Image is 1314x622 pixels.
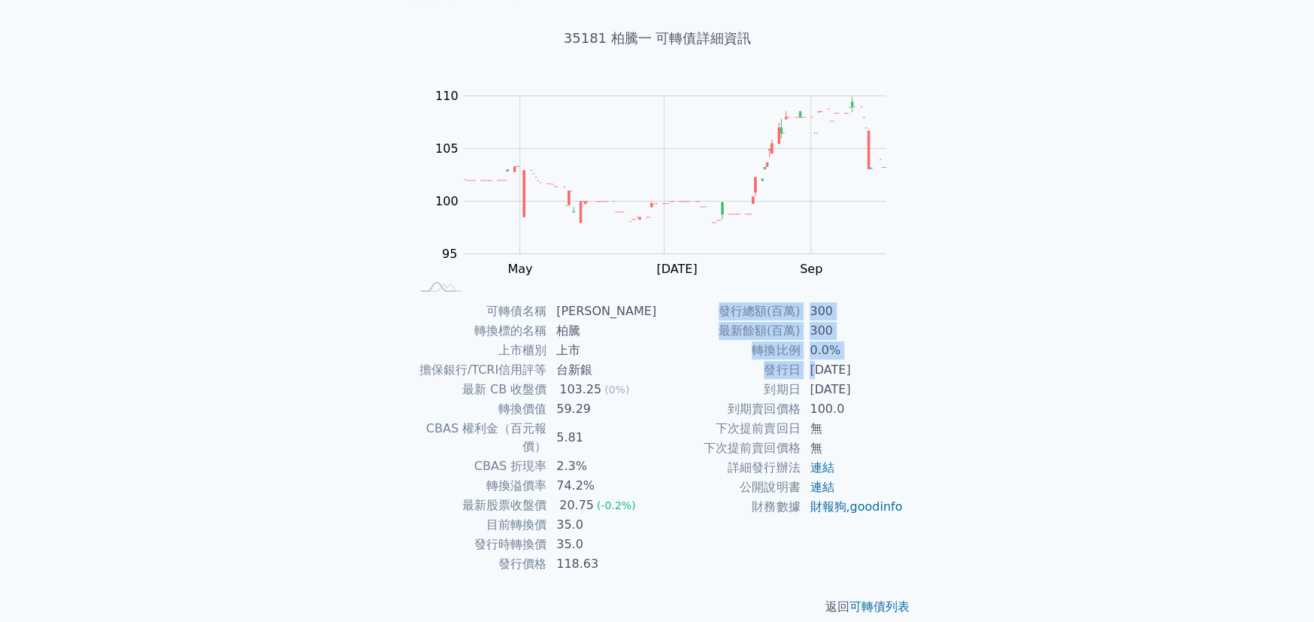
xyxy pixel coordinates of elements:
[556,496,597,514] div: 20.75
[410,457,547,476] td: CBAS 折現率
[801,419,904,438] td: 無
[547,457,657,476] td: 2.3%
[547,399,657,419] td: 59.29
[801,438,904,458] td: 無
[547,554,657,574] td: 118.63
[392,28,922,49] h1: 35181 柏騰一 可轉債詳細資訊
[410,419,547,457] td: CBAS 權利金（百元報價）
[657,360,801,380] td: 發行日
[442,247,457,261] tspan: 95
[801,360,904,380] td: [DATE]
[801,399,904,419] td: 100.0
[547,515,657,535] td: 35.0
[800,262,822,276] tspan: Sep
[547,302,657,321] td: [PERSON_NAME]
[547,535,657,554] td: 35.0
[657,478,801,497] td: 公開說明書
[801,497,904,517] td: ,
[410,399,547,419] td: 轉換價值
[410,535,547,554] td: 發行時轉換價
[810,499,846,514] a: 財報狗
[410,321,547,341] td: 轉換標的名稱
[410,341,547,360] td: 上市櫃別
[657,399,801,419] td: 到期賣回價格
[657,380,801,399] td: 到期日
[657,341,801,360] td: 轉換比例
[801,321,904,341] td: 300
[849,499,902,514] a: goodinfo
[656,262,697,276] tspan: [DATE]
[1239,550,1314,622] iframe: Chat Widget
[1239,550,1314,622] div: 聊天小工具
[547,476,657,496] td: 74.2%
[547,321,657,341] td: 柏騰
[435,89,459,103] tspan: 110
[801,380,904,399] td: [DATE]
[604,384,629,396] span: (0%)
[556,381,604,399] div: 103.25
[427,89,908,276] g: Chart
[410,496,547,515] td: 最新股票收盤價
[657,497,801,517] td: 財務數據
[657,458,801,478] td: 詳細發行辦法
[801,302,904,321] td: 300
[410,554,547,574] td: 發行價格
[657,321,801,341] td: 最新餘額(百萬)
[507,262,532,276] tspan: May
[435,194,459,208] tspan: 100
[410,302,547,321] td: 可轉債名稱
[657,438,801,458] td: 下次提前賣回價格
[410,360,547,380] td: 擔保銀行/TCRI信用評等
[849,599,910,614] a: 可轉債列表
[392,598,922,616] p: 返回
[810,460,834,475] a: 連結
[410,380,547,399] td: 最新 CB 收盤價
[657,302,801,321] td: 發行總額(百萬)
[410,476,547,496] td: 轉換溢價率
[810,480,834,494] a: 連結
[547,419,657,457] td: 5.81
[435,141,459,156] tspan: 105
[801,341,904,360] td: 0.0%
[657,419,801,438] td: 下次提前賣回日
[597,499,636,511] span: (-0.2%)
[547,360,657,380] td: 台新銀
[410,515,547,535] td: 目前轉換價
[547,341,657,360] td: 上市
